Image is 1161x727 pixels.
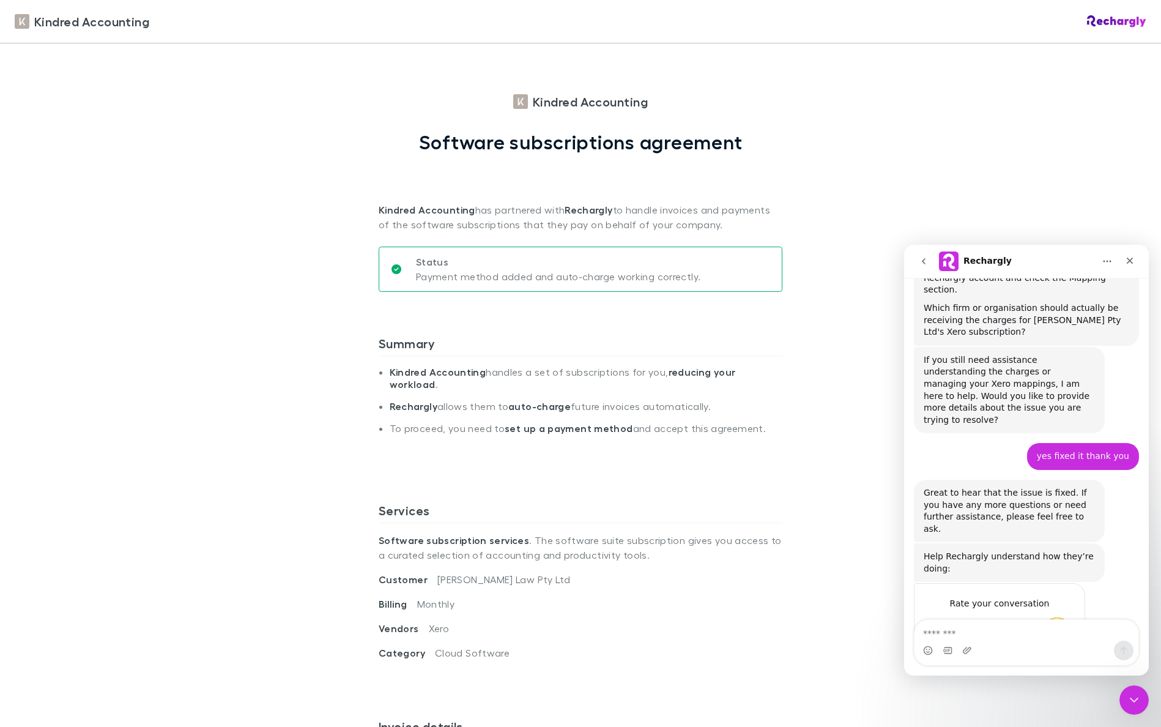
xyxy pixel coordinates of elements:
span: Xero [429,622,449,634]
p: . The software suite subscription gives you access to a curated selection of accounting and produ... [379,523,782,572]
button: Emoji picker [19,401,29,411]
span: Billing [379,598,417,610]
img: Kindred Accounting's Logo [513,94,528,109]
img: Rechargly Logo [1087,15,1146,28]
span: Kindred Accounting [533,92,648,111]
span: Cloud Software [435,647,510,658]
h3: Summary [379,336,782,356]
span: [PERSON_NAME] Law Pty Ltd [437,573,570,585]
span: Amazing [142,373,164,395]
strong: Rechargly [390,400,437,412]
textarea: Message… [10,375,234,396]
strong: Kindred Accounting [379,204,475,216]
button: Send a message… [210,396,229,416]
li: To proceed, you need to and accept this agreement. [390,422,782,444]
li: handles a set of subscriptions for you, . [390,366,782,400]
img: Kindred Accounting's Logo [15,14,29,29]
p: Payment method added and auto-charge working correctly. [416,269,700,284]
p: has partnered with to handle invoices and payments of the software subscriptions that they pay on... [379,154,782,232]
span: Kindred Accounting [34,12,149,31]
li: allows them to future invoices automatically. [390,400,782,422]
iframe: Intercom live chat [1119,685,1149,715]
h1: Software subscriptions agreement [419,130,743,154]
strong: Software subscription services [379,534,529,546]
span: Category [379,647,435,659]
button: Gif picker [39,401,48,411]
iframe: Intercom live chat [904,245,1149,676]
div: Rate your conversation [23,351,168,366]
span: Customer [379,573,437,586]
strong: reducing your workload [390,366,736,390]
button: Upload attachment [58,401,68,411]
h3: Services [379,503,782,523]
span: Vendors [379,622,429,635]
strong: Rechargly [565,204,612,216]
p: Status [416,255,700,269]
strong: Kindred Accounting [390,366,486,378]
div: Rechargly says… [10,338,235,458]
strong: set up a payment method [505,422,632,434]
strong: auto-charge [508,400,571,412]
span: Monthly [417,598,455,610]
